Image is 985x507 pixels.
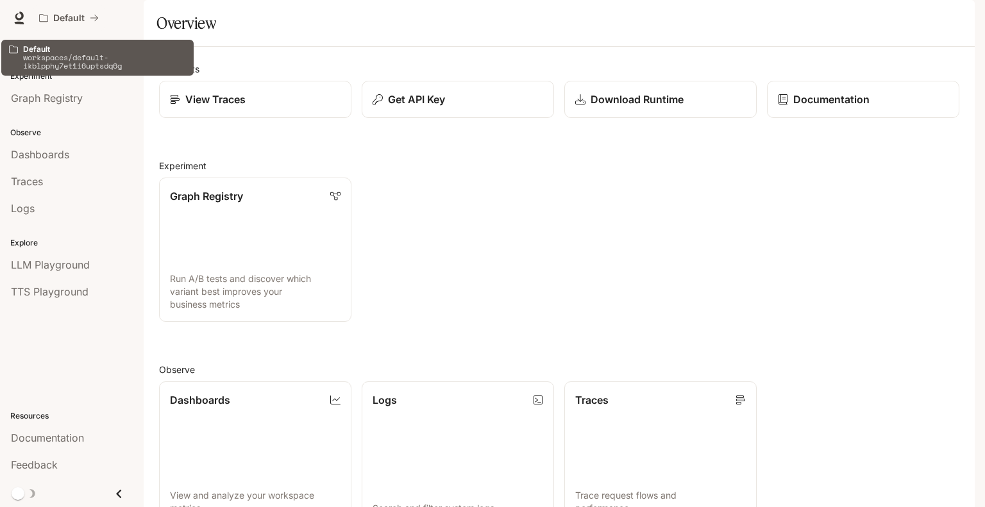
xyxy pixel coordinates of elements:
p: Documentation [793,92,870,107]
p: workspaces/default-ikblpphy7et1i6uptsdq6g [23,53,186,70]
p: Get API Key [388,92,445,107]
p: Traces [575,392,609,408]
h2: Experiment [159,159,959,172]
h2: Shortcuts [159,62,959,76]
p: View Traces [185,92,246,107]
a: Graph RegistryRun A/B tests and discover which variant best improves your business metrics [159,178,351,322]
button: All workspaces [33,5,105,31]
h2: Observe [159,363,959,376]
p: Dashboards [170,392,230,408]
p: Default [53,13,85,24]
p: Default [23,45,186,53]
p: Logs [373,392,397,408]
a: View Traces [159,81,351,118]
p: Download Runtime [591,92,684,107]
p: Graph Registry [170,188,243,204]
h1: Overview [156,10,216,36]
button: Get API Key [362,81,554,118]
a: Documentation [767,81,959,118]
p: Run A/B tests and discover which variant best improves your business metrics [170,272,341,311]
a: Download Runtime [564,81,757,118]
